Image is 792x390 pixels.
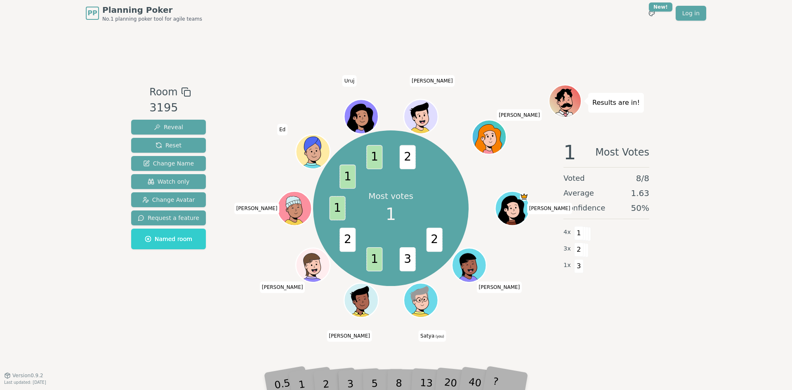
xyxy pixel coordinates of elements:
[131,229,206,249] button: Named room
[154,123,183,131] span: Reveal
[131,138,206,153] button: Reset
[156,141,181,149] span: Reset
[563,244,571,253] span: 3 x
[234,203,280,214] span: Click to change your name
[277,123,288,135] span: Click to change your name
[260,281,305,293] span: Click to change your name
[131,156,206,171] button: Change Name
[339,228,356,252] span: 2
[145,235,192,243] span: Named room
[649,2,672,12] div: New!
[574,243,584,257] span: 2
[366,145,382,170] span: 1
[131,192,206,207] button: Change Avatar
[426,228,442,252] span: 2
[399,145,415,170] span: 2
[86,4,202,22] a: PPPlanning PokerNo.1 planning poker tool for agile teams
[563,202,605,214] span: Confidence
[644,6,659,21] button: New!
[138,214,199,222] span: Request a feature
[631,187,649,199] span: 1.63
[563,261,571,270] span: 1 x
[527,203,573,214] span: Click to change your name
[148,177,190,186] span: Watch only
[574,226,584,240] span: 1
[563,228,571,237] span: 4 x
[327,330,372,342] span: Click to change your name
[477,281,522,293] span: Click to change your name
[12,372,43,379] span: Version 0.9.2
[592,97,640,109] p: Results are in!
[636,173,649,184] span: 8 / 8
[563,187,594,199] span: Average
[149,99,191,116] div: 3195
[368,190,413,202] p: Most votes
[497,109,542,121] span: Click to change your name
[563,173,585,184] span: Voted
[366,247,382,272] span: 1
[4,372,43,379] button: Version0.9.2
[329,196,345,220] span: 1
[410,75,455,86] span: Click to change your name
[631,202,649,214] span: 50 %
[4,380,46,385] span: Last updated: [DATE]
[143,159,194,168] span: Change Name
[386,202,396,227] span: 1
[87,8,97,18] span: PP
[434,335,444,338] span: (you)
[418,330,446,342] span: Click to change your name
[520,192,528,201] span: Nancy is the host
[142,196,195,204] span: Change Avatar
[676,6,706,21] a: Log in
[102,16,202,22] span: No.1 planning poker tool for agile teams
[405,284,437,316] button: Click to change your avatar
[399,247,415,272] span: 3
[339,165,356,189] span: 1
[131,174,206,189] button: Watch only
[131,120,206,135] button: Reveal
[102,4,202,16] span: Planning Poker
[342,75,357,86] span: Click to change your name
[131,210,206,225] button: Request a feature
[595,142,649,162] span: Most Votes
[149,85,177,99] span: Room
[574,259,584,273] span: 3
[563,142,576,162] span: 1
